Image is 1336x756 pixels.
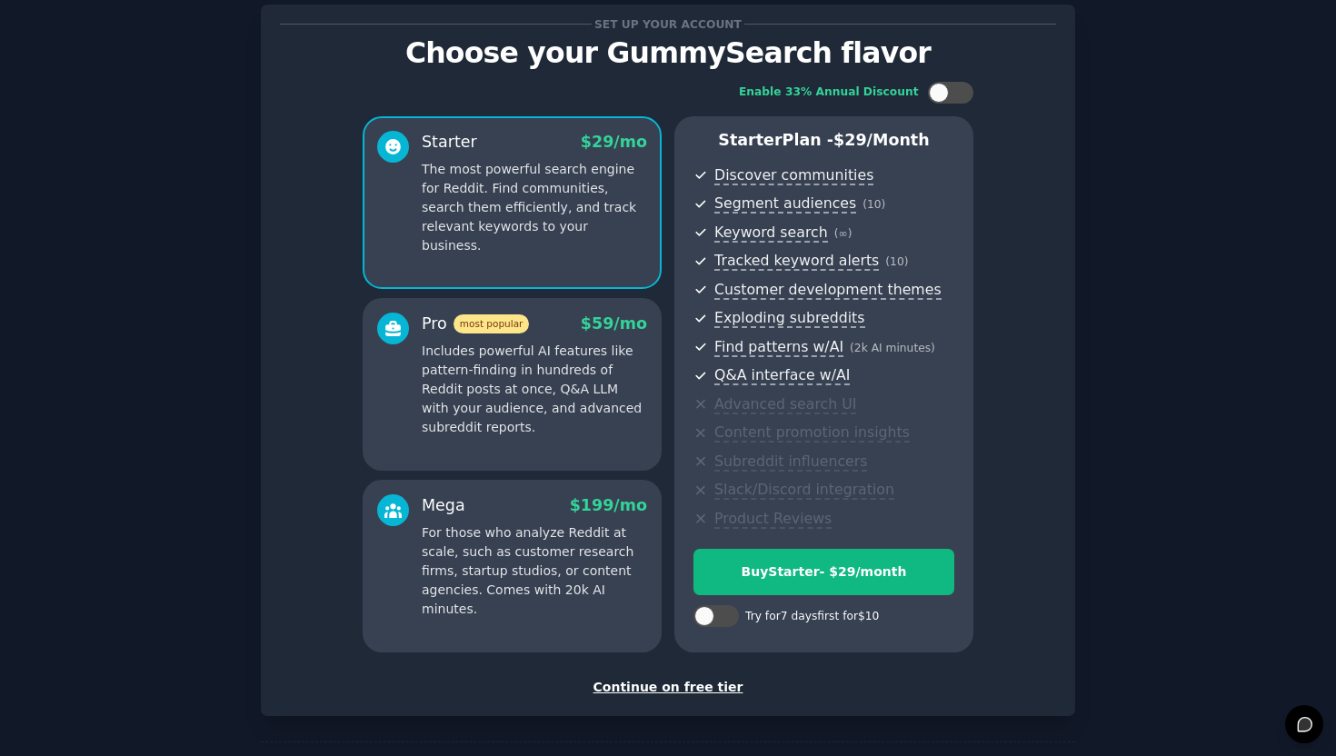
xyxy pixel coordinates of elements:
[694,562,953,582] div: Buy Starter - $ 29 /month
[422,342,647,437] p: Includes powerful AI features like pattern-finding in hundreds of Reddit posts at once, Q&A LLM w...
[714,481,894,500] span: Slack/Discord integration
[714,510,832,529] span: Product Reviews
[714,366,850,385] span: Q&A interface w/AI
[834,227,852,240] span: ( ∞ )
[714,281,942,300] span: Customer development themes
[714,423,910,443] span: Content promotion insights
[862,198,885,211] span: ( 10 )
[714,224,828,243] span: Keyword search
[714,453,867,472] span: Subreddit influencers
[714,338,843,357] span: Find patterns w/AI
[693,129,954,152] p: Starter Plan -
[745,609,879,625] div: Try for 7 days first for $10
[833,131,930,149] span: $ 29 /month
[422,494,465,517] div: Mega
[850,342,935,354] span: ( 2k AI minutes )
[714,194,856,214] span: Segment audiences
[592,15,745,34] span: Set up your account
[714,166,873,185] span: Discover communities
[885,255,908,268] span: ( 10 )
[739,85,919,101] div: Enable 33% Annual Discount
[422,131,477,154] div: Starter
[581,133,647,151] span: $ 29 /mo
[422,313,529,335] div: Pro
[581,314,647,333] span: $ 59 /mo
[280,37,1056,69] p: Choose your GummySearch flavor
[454,314,530,333] span: most popular
[714,309,864,328] span: Exploding subreddits
[570,496,647,514] span: $ 199 /mo
[422,523,647,619] p: For those who analyze Reddit at scale, such as customer research firms, startup studios, or conte...
[714,252,879,271] span: Tracked keyword alerts
[714,395,856,414] span: Advanced search UI
[693,549,954,595] button: BuyStarter- $29/month
[422,160,647,255] p: The most powerful search engine for Reddit. Find communities, search them efficiently, and track ...
[280,678,1056,697] div: Continue on free tier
